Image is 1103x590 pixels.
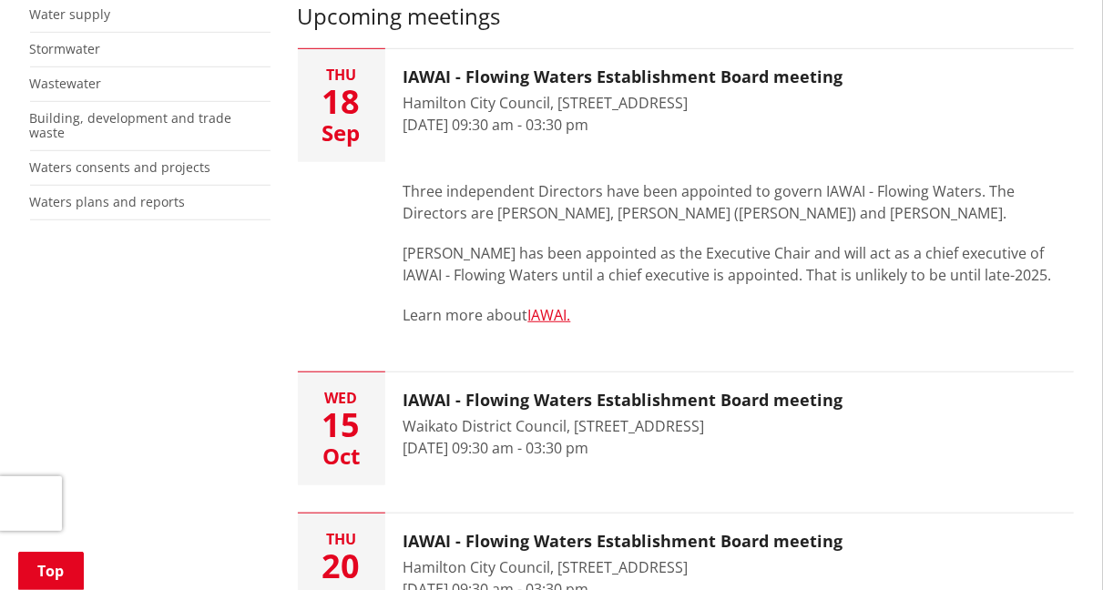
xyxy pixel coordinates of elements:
[403,532,843,552] h3: IAWAI - Flowing Waters Establishment Board meeting
[298,445,385,467] div: Oct
[298,49,1074,162] button: Thu 18 Sep IAWAI - Flowing Waters Establishment Board meeting Hamilton City Council, [STREET_ADDR...
[298,372,1074,485] button: Wed 15 Oct IAWAI - Flowing Waters Establishment Board meeting Waikato District Council, [STREET_A...
[403,92,843,114] div: Hamilton City Council, [STREET_ADDRESS]
[298,391,385,405] div: Wed
[403,115,589,135] time: [DATE] 09:30 am - 03:30 pm
[30,75,102,92] a: Wastewater
[403,67,843,87] h3: IAWAI - Flowing Waters Establishment Board meeting
[30,5,111,23] a: Water supply
[30,109,232,142] a: Building, development and trade waste
[403,180,1074,224] p: Three independent Directors have been appointed to govern IAWAI - Flowing Waters. The Directors a...
[1019,514,1085,579] iframe: Messenger Launcher
[30,40,101,57] a: Stormwater
[298,122,385,144] div: Sep
[30,158,211,176] a: Waters consents and projects
[298,532,385,546] div: Thu
[298,550,385,583] div: 20
[403,304,1074,326] p: Learn more about
[528,305,571,325] a: IAWAI.
[403,415,843,437] div: Waikato District Council, [STREET_ADDRESS]
[403,556,843,578] div: Hamilton City Council, [STREET_ADDRESS]
[403,391,843,411] h3: IAWAI - Flowing Waters Establishment Board meeting
[30,193,186,210] a: Waters plans and reports
[18,552,84,590] a: Top
[403,242,1074,286] p: [PERSON_NAME] has been appointed as the Executive Chair and will act as a chief executive of IAWA...
[298,4,1074,30] h3: Upcoming meetings
[298,409,385,442] div: 15
[298,67,385,82] div: Thu
[403,438,589,458] time: [DATE] 09:30 am - 03:30 pm
[298,86,385,118] div: 18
